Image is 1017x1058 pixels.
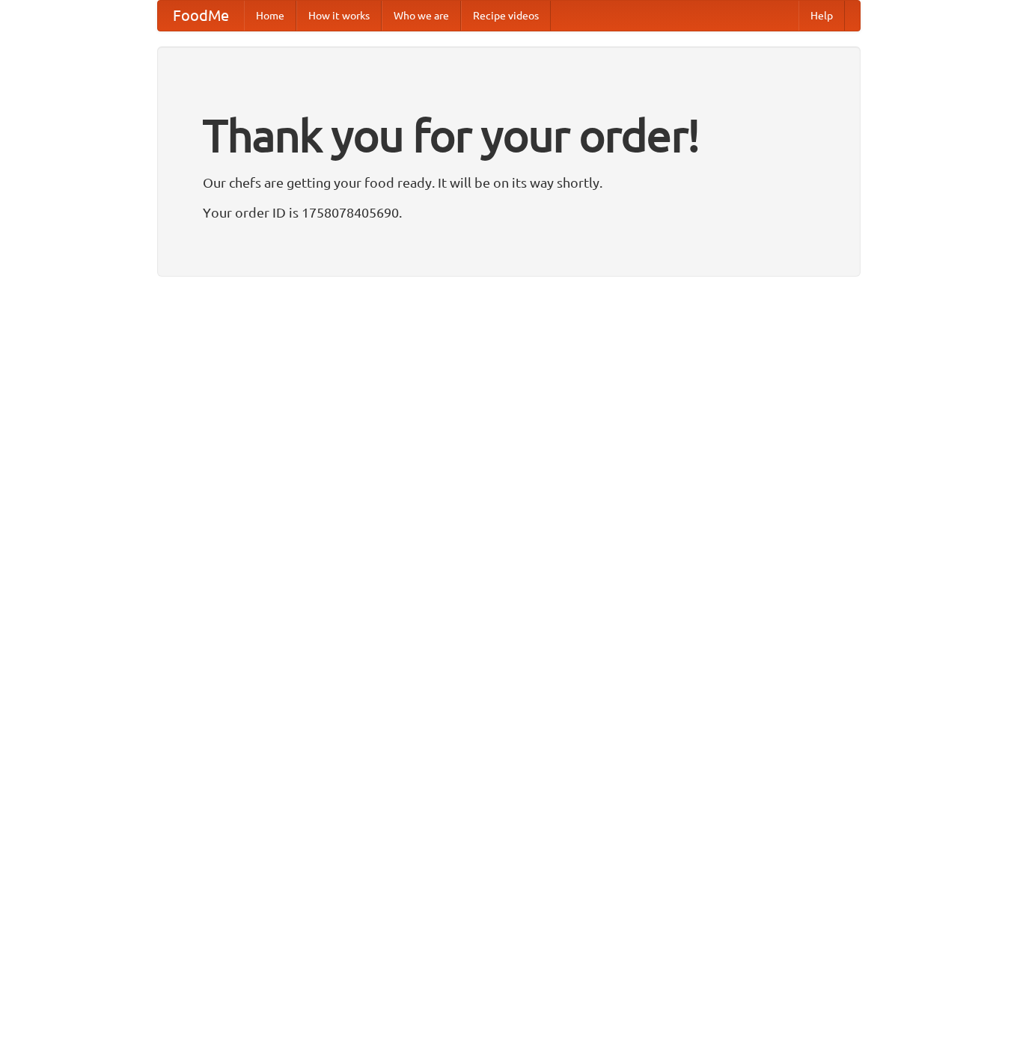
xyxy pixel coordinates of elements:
a: Home [244,1,296,31]
h1: Thank you for your order! [203,99,815,171]
a: FoodMe [158,1,244,31]
a: Who we are [382,1,461,31]
a: How it works [296,1,382,31]
a: Recipe videos [461,1,551,31]
p: Our chefs are getting your food ready. It will be on its way shortly. [203,171,815,194]
p: Your order ID is 1758078405690. [203,201,815,224]
a: Help [798,1,845,31]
